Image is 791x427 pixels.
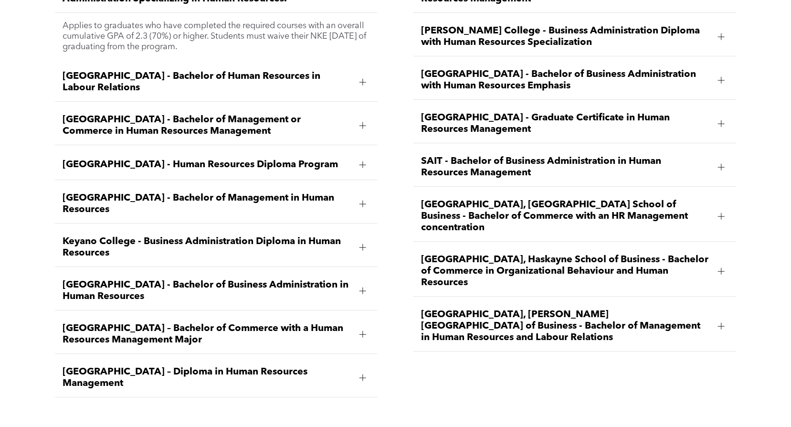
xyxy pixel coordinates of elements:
[421,69,710,92] span: [GEOGRAPHIC_DATA] - Bachelor of Business Administration with Human Resources Emphasis
[63,159,351,171] span: [GEOGRAPHIC_DATA] - Human Resources Diploma Program
[63,279,351,302] span: [GEOGRAPHIC_DATA] - Bachelor of Business Administration in Human Resources
[63,71,351,94] span: [GEOGRAPHIC_DATA] - Bachelor of Human Resources in Labour Relations
[63,192,351,215] span: [GEOGRAPHIC_DATA] - Bachelor of Management in Human Resources
[63,21,369,52] p: Applies to graduates who have completed the required courses with an overall cumulative GPA of 2....
[421,199,710,234] span: [GEOGRAPHIC_DATA], [GEOGRAPHIC_DATA] School of Business - Bachelor of Commerce with an HR Managem...
[421,156,710,179] span: SAIT - Bachelor of Business Administration in Human Resources Management
[63,366,351,389] span: [GEOGRAPHIC_DATA] – Diploma in Human Resources Management
[421,25,710,48] span: [PERSON_NAME] College - Business Administration Diploma with Human Resources Specialization
[63,236,351,259] span: Keyano College - Business Administration Diploma in Human Resources
[421,254,710,288] span: [GEOGRAPHIC_DATA], Haskayne School of Business - Bachelor of Commerce in Organizational Behaviour...
[63,114,351,137] span: [GEOGRAPHIC_DATA] - Bachelor of Management or Commerce in Human Resources Management
[421,112,710,135] span: [GEOGRAPHIC_DATA] - Graduate Certificate in Human Resources Management
[421,309,710,343] span: [GEOGRAPHIC_DATA], [PERSON_NAME][GEOGRAPHIC_DATA] of Business - Bachelor of Management in Human R...
[63,323,351,346] span: [GEOGRAPHIC_DATA] – Bachelor of Commerce with a Human Resources Management Major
